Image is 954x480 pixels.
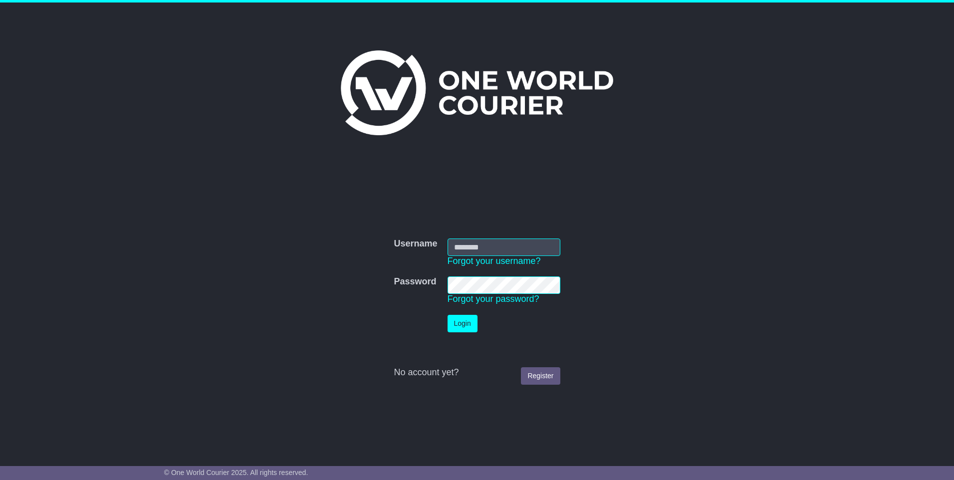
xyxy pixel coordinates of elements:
label: Password [394,276,436,287]
a: Forgot your password? [448,294,539,304]
label: Username [394,239,437,249]
img: One World [341,50,613,135]
span: © One World Courier 2025. All rights reserved. [164,469,308,477]
a: Register [521,367,560,385]
a: Forgot your username? [448,256,541,266]
button: Login [448,315,477,332]
div: No account yet? [394,367,560,378]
